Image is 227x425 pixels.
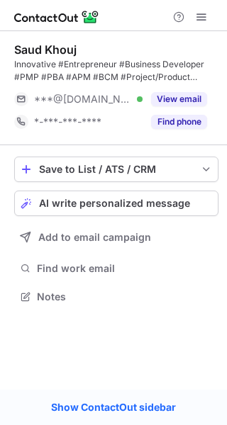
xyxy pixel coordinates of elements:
span: ***@[DOMAIN_NAME] [34,93,132,106]
div: Saud Khouj [14,42,77,57]
button: Add to email campaign [14,225,218,250]
button: Reveal Button [151,92,207,106]
span: Notes [37,290,213,303]
button: Find work email [14,259,218,278]
a: Show ContactOut sidebar [37,397,190,418]
button: Reveal Button [151,115,207,129]
div: Save to List / ATS / CRM [39,164,194,175]
button: AI write personalized message [14,191,218,216]
span: Add to email campaign [38,232,151,243]
span: Find work email [37,262,213,275]
button: save-profile-one-click [14,157,218,182]
button: Notes [14,287,218,307]
img: ContactOut v5.3.10 [14,8,99,25]
div: Innovative #Entrepreneur #Business Developer #PMP #PBA #APM #BCM #Project/Product Manager #CEO & ... [14,58,218,84]
span: AI write personalized message [39,198,190,209]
